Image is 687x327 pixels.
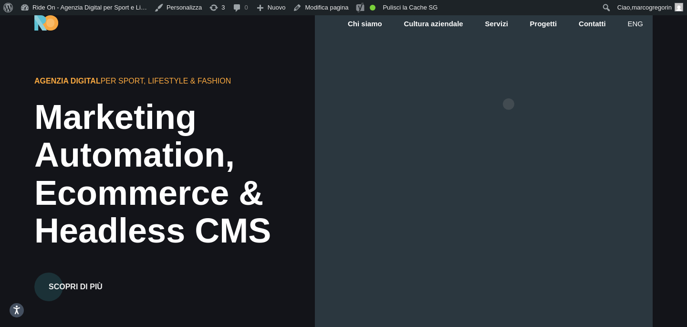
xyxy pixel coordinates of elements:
[34,75,292,87] div: per Sport, Lifestyle & Fashion
[34,261,117,301] a: Scopri di più
[34,98,393,136] div: Marketing
[529,19,558,30] a: Progetti
[484,19,509,30] a: Servizi
[347,19,383,30] a: Chi siamo
[632,4,672,11] span: marcogregorin
[370,5,375,11] div: Buona
[34,136,393,174] div: Automation,
[34,15,58,31] img: Ride On Agency
[578,19,607,30] a: Contatti
[34,174,393,212] div: Ecommerce &
[34,77,101,85] span: Agenzia Digital
[34,273,117,301] button: Scopri di più
[403,19,464,30] a: Cultura aziendale
[34,212,393,250] div: Headless CMS
[626,19,644,30] a: eng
